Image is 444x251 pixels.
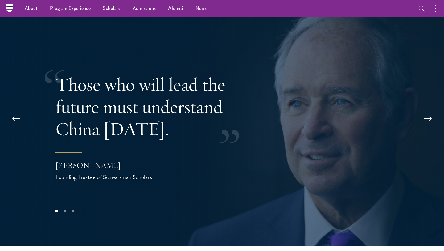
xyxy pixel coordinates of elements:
div: [PERSON_NAME] [55,160,179,171]
button: 1 of 3 [53,207,61,215]
p: Those who will lead the future must understand China [DATE]. [55,73,256,140]
button: 3 of 3 [69,207,77,215]
button: 2 of 3 [61,207,69,215]
div: Founding Trustee of Schwarzman Scholars [55,172,179,181]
